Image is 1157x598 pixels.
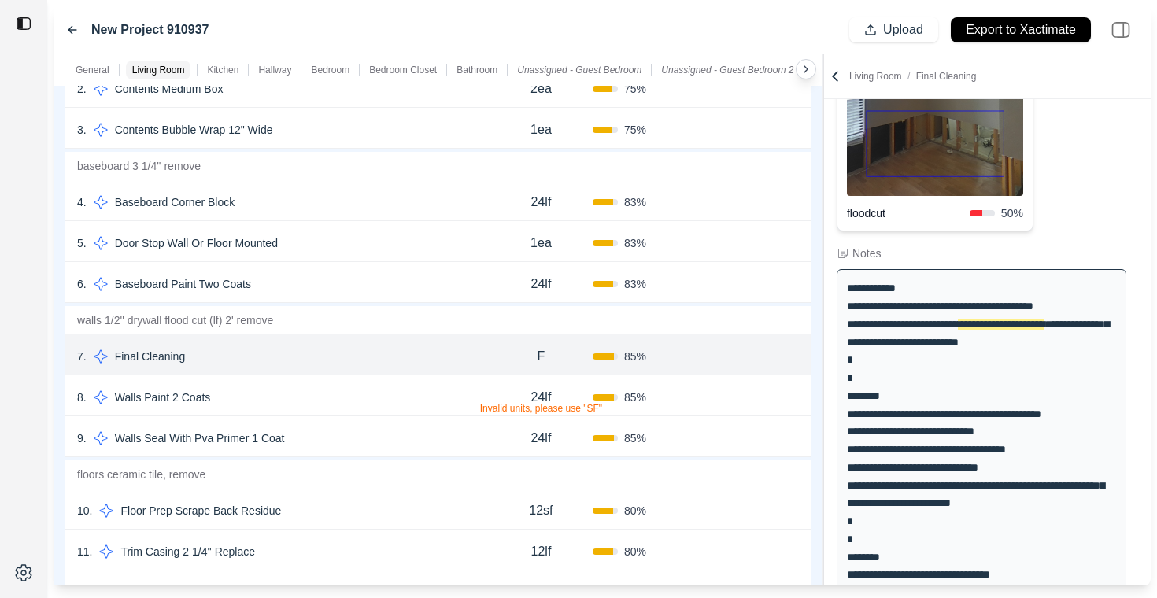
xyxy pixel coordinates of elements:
span: 83 % [624,194,646,210]
p: Floor Prep Scrape Back Residue [114,500,287,522]
span: 50 % [1001,205,1023,221]
span: 75 % [624,81,646,97]
p: 24lf [531,275,552,293]
label: New Project 910937 [91,20,209,39]
p: Unassigned - Guest Bedroom [517,64,641,76]
span: 80 % [624,503,646,519]
span: 83 % [624,276,646,292]
img: right-panel.svg [1103,13,1138,47]
p: 24lf [531,388,552,407]
p: Baseboard Paint Two Coats [109,273,257,295]
p: Hallway [258,64,291,76]
span: 85 % [624,430,646,446]
p: Walls Paint 2 Coats [109,386,217,408]
p: 2 . [77,81,87,97]
p: 10 . [77,503,92,519]
span: Final Cleaning [916,71,977,82]
p: 24lf [531,429,552,448]
p: Upload [883,21,923,39]
img: Cropped Image [847,91,1023,196]
p: 9 . [77,430,87,446]
p: Door Stop Wall Or Floor Mounted [109,232,284,254]
span: 83 % [624,235,646,251]
p: Trim Casing 2 1/4'' Replace [114,541,261,563]
p: baseboard 3 1/4'' remove [65,152,811,180]
p: Contents Bubble Wrap 12" Wide [109,119,279,141]
p: 7 . [77,349,87,364]
p: 4 . [77,194,87,210]
p: Contents Medium Box [109,78,230,100]
p: Bedroom [311,64,349,76]
p: F [538,347,545,366]
img: toggle sidebar [16,16,31,31]
p: Final Cleaning [109,345,192,367]
p: General [76,64,109,76]
p: floors ceramic tile, remove [65,460,811,489]
p: 12sf [529,501,553,520]
p: Living Room [132,64,185,76]
span: 80 % [624,544,646,559]
p: Export to Xactimate [966,21,1076,39]
span: 85 % [624,389,646,405]
p: 6 . [77,276,87,292]
p: Bathroom [457,64,497,76]
p: 1ea [530,120,552,139]
p: Kitchen [207,64,238,76]
p: 2ea [530,79,552,98]
p: 11 . [77,544,92,559]
p: 8 . [77,389,87,405]
p: Invalid units, please use "SF" [480,402,602,415]
p: Baseboard Corner Block [109,191,242,213]
p: Living Room [849,70,976,83]
div: Notes [852,245,882,261]
p: 12lf [531,542,552,561]
button: Upload [849,17,938,42]
button: Export to Xactimate [951,17,1091,42]
p: 1ea [530,234,552,253]
p: Unassigned - Guest Bedroom 2 [661,64,793,76]
span: floodcut [847,205,970,221]
span: / [902,71,916,82]
span: 85 % [624,349,646,364]
p: 24lf [531,193,552,212]
p: 5 . [77,235,87,251]
p: 3 . [77,122,87,138]
p: Walls Seal With Pva Primer 1 Coat [109,427,291,449]
p: Bedroom Closet [369,64,437,76]
p: walls 1/2'' drywall flood cut (lf) 2' remove [65,306,811,334]
span: 75 % [624,122,646,138]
